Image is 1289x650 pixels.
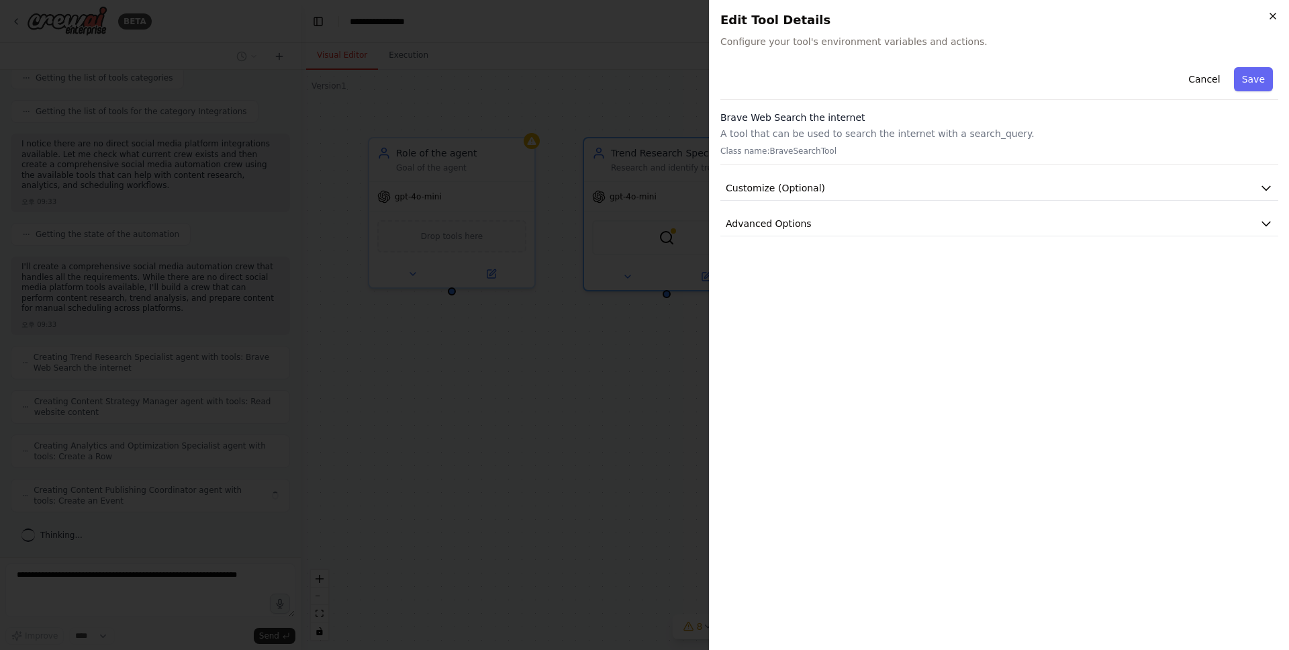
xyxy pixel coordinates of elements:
h3: Brave Web Search the internet [720,111,1278,124]
p: Class name: BraveSearchTool [720,146,1278,156]
button: Advanced Options [720,212,1278,236]
p: A tool that can be used to search the internet with a search_query. [720,127,1278,140]
button: Cancel [1180,67,1228,91]
h2: Edit Tool Details [720,11,1278,30]
button: Save [1234,67,1273,91]
span: Configure your tool's environment variables and actions. [720,35,1278,48]
span: Customize (Optional) [726,181,825,195]
button: Customize (Optional) [720,176,1278,201]
span: Advanced Options [726,217,812,230]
